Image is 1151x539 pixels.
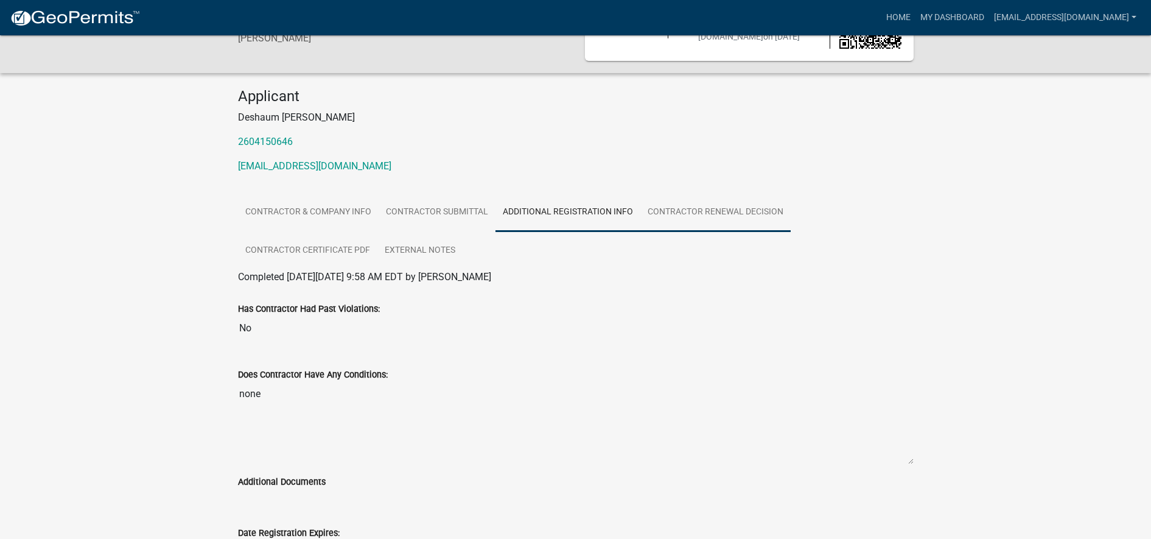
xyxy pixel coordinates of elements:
[238,193,379,232] a: Contractor & Company Info
[238,110,914,125] p: Deshaum [PERSON_NAME]
[238,382,914,465] textarea: none
[881,6,915,29] a: Home
[238,231,377,270] a: Contractor Certificate PDF
[238,136,293,147] a: 2604150646
[238,305,380,314] label: Has Contractor Had Past Violations:
[238,478,326,487] label: Additional Documents
[379,193,495,232] a: Contractor Submittal
[989,6,1141,29] a: [EMAIL_ADDRESS][DOMAIN_NAME]
[238,88,914,105] h4: Applicant
[238,160,391,172] a: [EMAIL_ADDRESS][DOMAIN_NAME]
[238,271,491,283] span: Completed [DATE][DATE] 9:58 AM EDT by [PERSON_NAME]
[915,6,989,29] a: My Dashboard
[377,231,463,270] a: External Notes
[238,529,340,538] label: Date Registration Expires:
[495,193,640,232] a: Additional Registration Info
[238,371,388,379] label: Does Contractor Have Any Conditions:
[640,193,791,232] a: Contractor Renewal Decision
